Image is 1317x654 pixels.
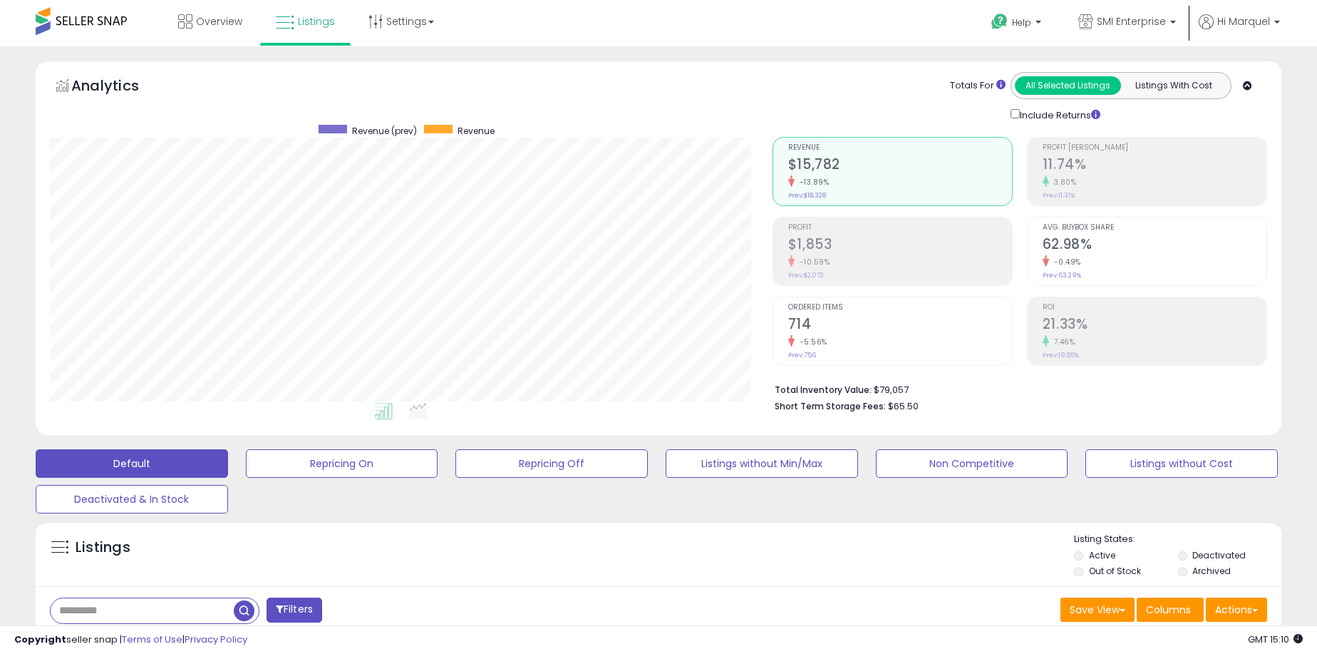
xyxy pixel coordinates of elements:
button: Filters [267,598,322,623]
strong: Copyright [14,633,66,646]
small: Prev: 19.85% [1043,351,1079,359]
span: Hi Marquel [1217,14,1270,29]
small: Prev: $18,328 [788,191,826,200]
button: Listings With Cost [1120,76,1226,95]
span: Profit [788,224,1012,232]
span: Help [1012,16,1031,29]
button: Deactivated & In Stock [36,485,228,514]
button: Non Competitive [876,449,1068,478]
small: -10.59% [795,257,830,267]
small: Prev: 756 [788,351,816,359]
button: Save View [1060,598,1135,622]
small: 3.80% [1049,177,1077,188]
span: Avg. Buybox Share [1043,224,1266,232]
span: Ordered Items [788,304,1012,312]
a: Terms of Use [122,633,182,646]
small: -13.89% [795,177,830,188]
button: All Selected Listings [1015,76,1121,95]
div: Include Returns [1000,106,1117,123]
small: Prev: $2,072 [788,271,824,280]
span: Columns [1146,603,1191,617]
span: SMI Enterprise [1097,14,1166,29]
label: Active [1089,549,1115,561]
p: Listing States: [1074,533,1281,546]
i: Get Help [991,13,1008,31]
div: seller snap | | [14,633,247,647]
span: Revenue [788,144,1012,152]
label: Archived [1192,565,1231,577]
h2: 11.74% [1043,156,1266,175]
li: $79,057 [775,380,1256,397]
a: Help [980,2,1055,46]
label: Out of Stock [1089,565,1141,577]
a: Hi Marquel [1199,14,1280,46]
button: Columns [1137,598,1204,622]
h2: 21.33% [1043,316,1266,335]
h2: 62.98% [1043,236,1266,255]
span: Listings [298,14,335,29]
a: Privacy Policy [185,633,247,646]
b: Total Inventory Value: [775,384,872,396]
span: 2025-08-14 15:10 GMT [1248,633,1303,646]
small: -0.49% [1049,257,1081,267]
span: Profit [PERSON_NAME] [1043,144,1266,152]
span: Revenue (prev) [352,125,417,137]
small: Prev: 63.29% [1043,271,1081,280]
h5: Analytics [71,76,167,99]
span: $65.50 [888,399,919,413]
b: Short Term Storage Fees: [775,400,886,412]
label: Deactivated [1192,549,1246,561]
h2: $15,782 [788,156,1012,175]
h2: 714 [788,316,1012,335]
h2: $1,853 [788,236,1012,255]
small: 7.46% [1049,337,1075,347]
h5: Listings [76,538,130,558]
button: Repricing Off [455,449,648,478]
button: Actions [1206,598,1267,622]
span: ROI [1043,304,1266,312]
span: Overview [196,14,242,29]
button: Listings without Min/Max [666,449,858,478]
button: Listings without Cost [1085,449,1278,478]
div: Totals For [950,79,1006,93]
button: Repricing On [246,449,438,478]
small: Prev: 11.31% [1043,191,1075,200]
span: Revenue [458,125,495,137]
button: Default [36,449,228,478]
small: -5.56% [795,337,827,347]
